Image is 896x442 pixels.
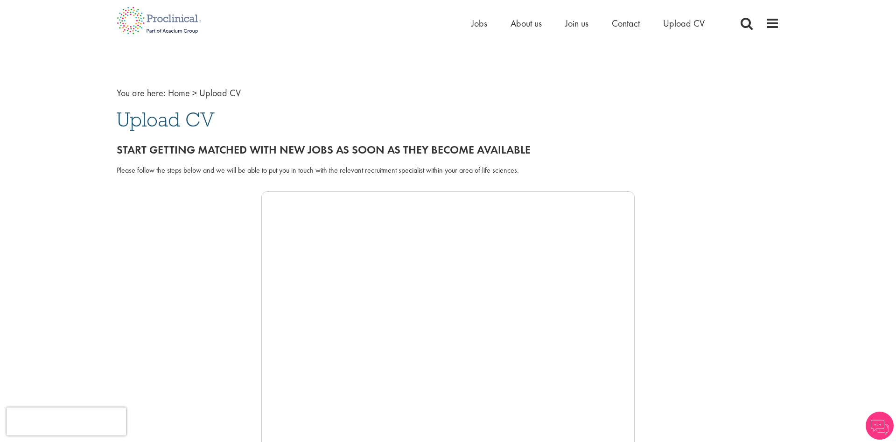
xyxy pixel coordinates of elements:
[612,17,640,29] a: Contact
[199,87,241,99] span: Upload CV
[117,165,779,176] div: Please follow the steps below and we will be able to put you in touch with the relevant recruitme...
[511,17,542,29] a: About us
[866,412,894,440] img: Chatbot
[117,107,215,132] span: Upload CV
[663,17,705,29] a: Upload CV
[117,144,779,156] h2: Start getting matched with new jobs as soon as they become available
[7,407,126,435] iframe: reCAPTCHA
[565,17,588,29] a: Join us
[117,87,166,99] span: You are here:
[471,17,487,29] a: Jobs
[168,87,190,99] a: breadcrumb link
[192,87,197,99] span: >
